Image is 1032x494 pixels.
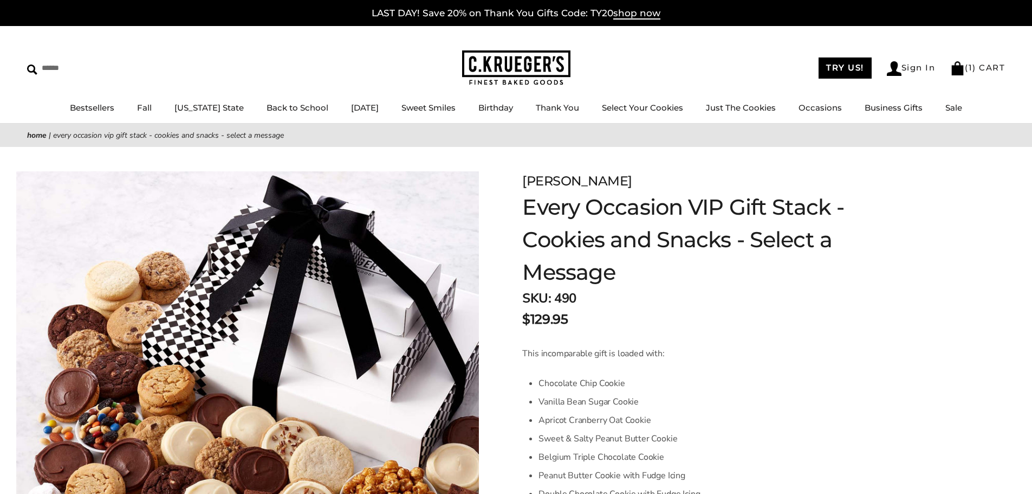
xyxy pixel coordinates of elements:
[799,102,842,113] a: Occasions
[27,129,1005,142] nav: breadcrumbs
[522,171,868,191] div: [PERSON_NAME]
[538,411,819,429] li: Apricot Cranberry Oat Cookie
[401,102,456,113] a: Sweet Smiles
[53,130,284,140] span: Every Occasion VIP Gift Stack - Cookies and Snacks - Select a Message
[351,102,379,113] a: [DATE]
[27,60,156,76] input: Search
[522,191,868,288] h1: Every Occasion VIP Gift Stack - Cookies and Snacks - Select a Message
[945,102,962,113] a: Sale
[950,62,1005,73] a: (1) CART
[538,429,819,448] li: Sweet & Salty Peanut Butter Cookie
[538,448,819,466] li: Belgium Triple Chocolate Cookie
[887,61,901,76] img: Account
[602,102,683,113] a: Select Your Cookies
[522,310,568,329] span: $129.95
[462,50,570,86] img: C.KRUEGER'S
[613,8,660,20] span: shop now
[706,102,776,113] a: Just The Cookies
[9,453,112,485] iframe: Sign Up via Text for Offers
[538,393,819,411] li: Vanilla Bean Sugar Cookie
[887,61,936,76] a: Sign In
[27,65,37,75] img: Search
[267,102,328,113] a: Back to School
[538,466,819,485] li: Peanut Butter Cookie with Fudge Icing
[865,102,923,113] a: Business Gifts
[950,61,965,75] img: Bag
[819,57,872,79] a: TRY US!
[538,374,819,393] li: Chocolate Chip Cookie
[522,347,819,360] p: This incomparable gift is loaded with:
[27,130,47,140] a: Home
[478,102,513,113] a: Birthday
[137,102,152,113] a: Fall
[554,290,576,307] span: 490
[969,62,973,73] span: 1
[536,102,579,113] a: Thank You
[522,290,551,307] strong: SKU:
[174,102,244,113] a: [US_STATE] State
[372,8,660,20] a: LAST DAY! Save 20% on Thank You Gifts Code: TY20shop now
[70,102,114,113] a: Bestsellers
[49,130,51,140] span: |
